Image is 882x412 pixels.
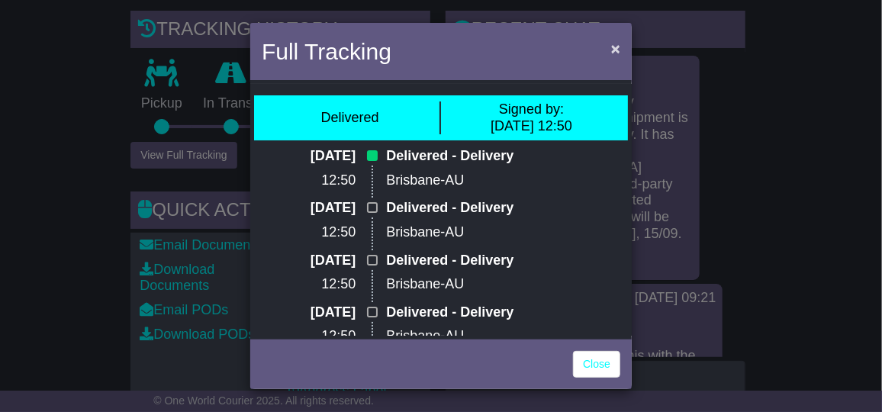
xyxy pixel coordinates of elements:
span: × [611,40,620,57]
p: Delivered - Delivery [386,253,620,269]
p: 12:50 [262,224,356,241]
p: [DATE] [262,253,356,269]
p: Delivered - Delivery [386,148,620,165]
div: [DATE] 12:50 [491,101,572,134]
h4: Full Tracking [262,34,391,69]
p: Brisbane-AU [386,328,620,345]
p: [DATE] [262,304,356,321]
p: 12:50 [262,276,356,293]
p: Brisbane-AU [386,224,620,241]
p: Brisbane-AU [386,172,620,189]
p: Delivered - Delivery [386,304,620,321]
button: Close [604,33,628,64]
p: 12:50 [262,172,356,189]
p: [DATE] [262,148,356,165]
a: Close [573,351,620,378]
p: 12:50 [262,328,356,345]
span: Signed by: [499,101,564,117]
div: Delivered [320,110,378,127]
p: Delivered - Delivery [386,200,620,217]
p: Brisbane-AU [386,276,620,293]
p: [DATE] [262,200,356,217]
